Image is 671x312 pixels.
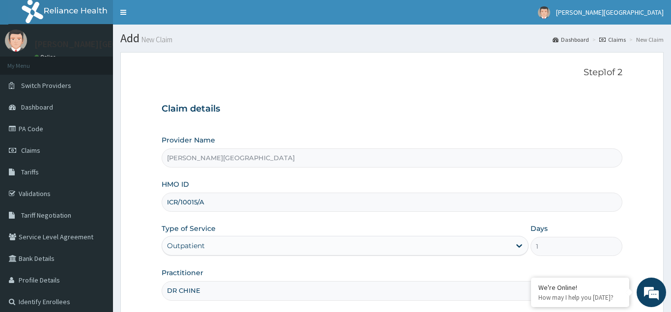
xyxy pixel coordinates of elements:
a: Online [34,54,58,60]
label: Practitioner [162,268,203,278]
span: Claims [21,146,40,155]
label: HMO ID [162,179,189,189]
div: Outpatient [167,241,205,251]
span: Switch Providers [21,81,71,90]
div: We're Online! [538,283,622,292]
input: Enter HMO ID [162,193,622,212]
img: User Image [538,6,550,19]
li: New Claim [627,35,664,44]
small: New Claim [140,36,172,43]
label: Type of Service [162,224,216,233]
span: Tariff Negotiation [21,211,71,220]
span: Dashboard [21,103,53,112]
p: Step 1 of 2 [162,67,622,78]
a: Claims [599,35,626,44]
img: User Image [5,29,27,52]
p: How may I help you today? [538,293,622,302]
label: Days [531,224,548,233]
h3: Claim details [162,104,622,114]
span: Tariffs [21,168,39,176]
span: [PERSON_NAME][GEOGRAPHIC_DATA] [556,8,664,17]
h1: Add [120,32,664,45]
a: Dashboard [553,35,589,44]
label: Provider Name [162,135,215,145]
input: Enter Name [162,281,622,300]
p: [PERSON_NAME][GEOGRAPHIC_DATA] [34,40,180,49]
